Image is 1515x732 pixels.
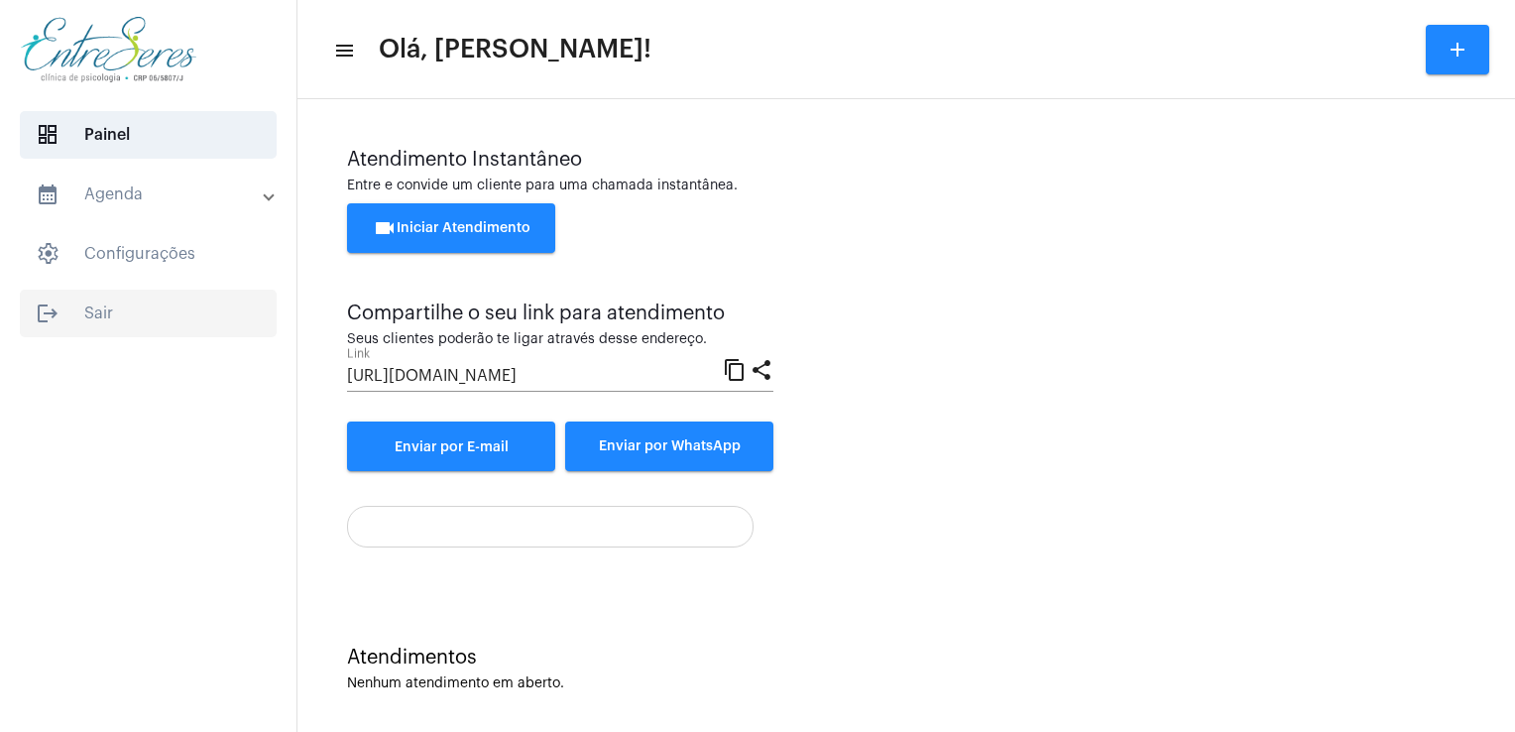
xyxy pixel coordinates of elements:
div: Entre e convide um cliente para uma chamada instantânea. [347,179,1465,193]
mat-icon: add [1446,38,1469,61]
mat-panel-title: Agenda [36,183,265,206]
span: sidenav icon [36,123,59,147]
div: Compartilhe o seu link para atendimento [347,303,773,324]
span: Painel [20,111,277,159]
img: aa27006a-a7e4-c883-abf8-315c10fe6841.png [16,10,201,89]
span: Enviar por WhatsApp [599,439,741,453]
span: sidenav icon [36,242,59,266]
span: Sair [20,290,277,337]
div: Atendimentos [347,647,1465,669]
mat-icon: sidenav icon [36,183,59,206]
span: Configurações [20,230,277,278]
button: Iniciar Atendimento [347,203,555,253]
div: Seus clientes poderão te ligar através desse endereço. [347,332,773,347]
mat-icon: videocam [373,216,397,240]
mat-icon: content_copy [723,357,747,381]
span: Olá, [PERSON_NAME]! [379,34,651,65]
div: Atendimento Instantâneo [347,149,1465,171]
span: Enviar por E-mail [395,440,509,454]
div: Nenhum atendimento em aberto. [347,676,1465,691]
mat-icon: sidenav icon [36,302,59,325]
a: Enviar por E-mail [347,422,555,471]
span: Iniciar Atendimento [373,221,530,235]
mat-icon: sidenav icon [333,39,353,62]
button: Enviar por WhatsApp [565,422,773,471]
mat-expansion-panel-header: sidenav iconAgenda [12,171,296,218]
mat-icon: share [750,357,773,381]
